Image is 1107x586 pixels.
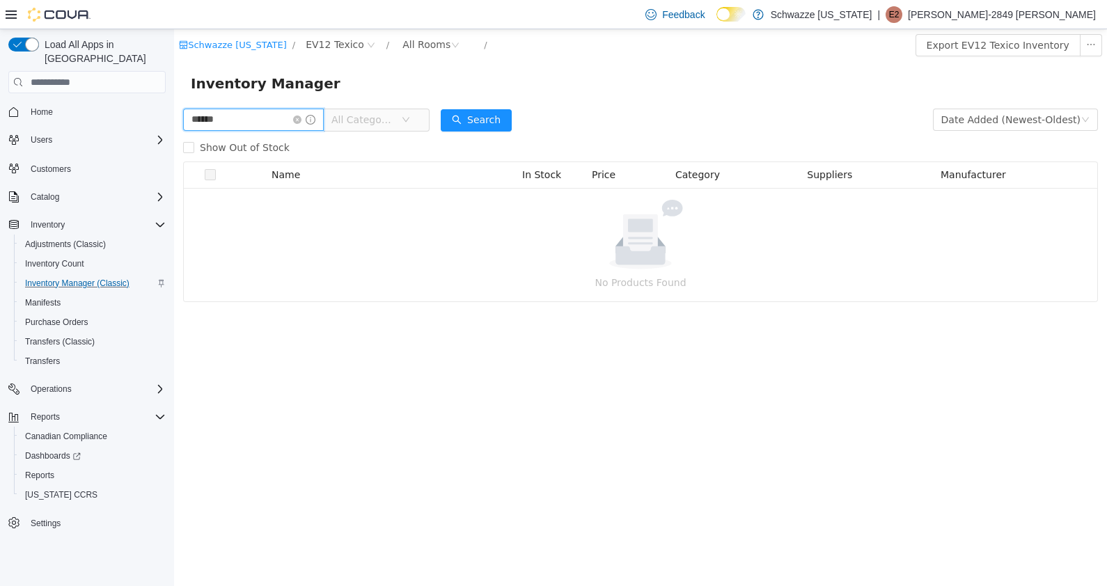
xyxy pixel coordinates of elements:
button: Home [3,102,171,122]
span: In Stock [348,140,387,151]
span: / [118,10,121,21]
span: Settings [31,518,61,529]
button: Settings [3,513,171,533]
i: icon: close-circle [277,12,285,20]
span: Home [31,106,53,118]
a: icon: shopSchwazze [US_STATE] [5,10,113,21]
a: Adjustments (Classic) [19,236,111,253]
span: [US_STATE] CCRS [25,489,97,500]
span: Canadian Compliance [25,431,107,442]
button: Purchase Orders [14,312,171,332]
span: Reports [19,467,166,484]
button: icon: searchSearch [267,80,338,102]
i: icon: info-circle [132,86,141,95]
a: Inventory Count [19,255,90,272]
button: Inventory [25,216,70,233]
a: Inventory Manager (Classic) [19,275,135,292]
span: Inventory Count [25,258,84,269]
span: Transfers (Classic) [25,336,95,347]
button: Manifests [14,293,171,312]
span: / [310,10,313,21]
i: icon: down [228,86,236,96]
a: Home [25,104,58,120]
span: Washington CCRS [19,486,166,503]
span: All Categories [157,84,221,97]
span: Category [501,140,546,151]
a: Transfers [19,353,65,370]
i: icon: close-circle [119,86,127,95]
span: Transfers [25,356,60,367]
button: Transfers [14,351,171,371]
span: Dashboards [25,450,81,461]
span: Adjustments (Classic) [19,236,166,253]
span: Inventory Manager (Classic) [25,278,129,289]
span: Customers [25,159,166,177]
span: Purchase Orders [19,314,166,331]
span: Name [97,140,126,151]
button: Operations [25,381,77,397]
span: Inventory [25,216,166,233]
i: icon: shop [5,11,14,20]
span: Manifests [25,297,61,308]
span: Suppliers [633,140,678,151]
i: icon: close-circle [193,12,201,20]
span: Inventory Manager [17,43,175,65]
span: Manufacturer [767,140,832,151]
p: [PERSON_NAME]-2849 [PERSON_NAME] [908,6,1096,23]
span: Operations [25,381,166,397]
span: Settings [25,514,166,532]
p: Schwazze [US_STATE] [771,6,872,23]
a: Transfers (Classic) [19,333,100,350]
span: Transfers [19,353,166,370]
span: Catalog [31,191,59,203]
a: [US_STATE] CCRS [19,486,103,503]
span: Dashboards [19,448,166,464]
button: Users [25,132,58,148]
a: Canadian Compliance [19,428,113,445]
span: Home [25,103,166,120]
span: Purchase Orders [25,317,88,328]
span: Inventory Count [19,255,166,272]
span: Reports [31,411,60,422]
span: Inventory [31,219,65,230]
div: Erik-2849 Southard [886,6,902,23]
button: Canadian Compliance [14,427,171,446]
button: Reports [25,409,65,425]
span: Customers [31,164,71,175]
button: Operations [3,379,171,399]
span: EV12 Texico [132,8,190,23]
span: Show Out of Stock [20,113,121,124]
a: Customers [25,161,77,177]
span: Manifests [19,294,166,311]
button: Users [3,130,171,150]
span: Price [418,140,441,151]
a: Dashboards [19,448,86,464]
i: icon: down [907,86,916,96]
div: All Rooms [228,5,276,26]
button: Reports [3,407,171,427]
span: Transfers (Classic) [19,333,166,350]
button: Catalog [25,189,65,205]
button: Inventory Manager (Classic) [14,274,171,293]
span: Canadian Compliance [19,428,166,445]
div: Date Added (Newest-Oldest) [767,80,906,101]
span: Users [31,134,52,145]
span: Adjustments (Classic) [25,239,106,250]
p: | [877,6,880,23]
span: Reports [25,470,54,481]
a: Dashboards [14,446,171,466]
span: Load All Apps in [GEOGRAPHIC_DATA] [39,38,166,65]
button: Inventory Count [14,254,171,274]
button: icon: ellipsis [906,5,928,27]
a: Feedback [640,1,710,29]
button: Catalog [3,187,171,207]
button: Transfers (Classic) [14,332,171,351]
button: Export EV12 Texico Inventory [741,5,906,27]
a: Reports [19,467,60,484]
span: E2 [889,6,900,23]
button: Customers [3,158,171,178]
span: Users [25,132,166,148]
span: Inventory Manager (Classic) [19,275,166,292]
span: Feedback [662,8,705,22]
